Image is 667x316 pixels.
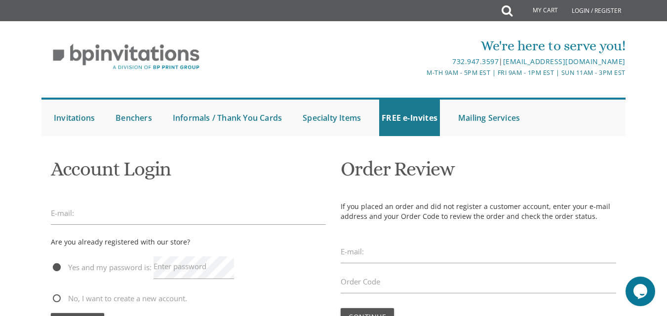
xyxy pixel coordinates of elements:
[113,100,155,136] a: Benchers
[41,36,211,77] img: BP Invitation Loft
[341,246,364,257] label: E-mail:
[456,100,522,136] a: Mailing Services
[51,261,152,274] span: Yes and my password is:
[236,36,626,56] div: We're here to serve you!
[300,100,363,136] a: Specialty Items
[51,100,97,136] a: Invitations
[236,56,626,68] div: |
[511,1,565,21] a: My Cart
[51,208,74,218] label: E-mail:
[379,100,440,136] a: FREE e-Invites
[626,277,657,306] iframe: chat widget
[503,57,626,66] a: [EMAIL_ADDRESS][DOMAIN_NAME]
[154,261,206,272] label: Enter password
[341,202,616,221] p: If you placed an order and did not register a customer account, enter your e-mail address and you...
[341,158,616,187] h1: Order Review
[51,236,190,248] div: Are you already registered with our store?
[51,158,326,187] h1: Account Login
[236,68,626,78] div: M-Th 9am - 5pm EST | Fri 9am - 1pm EST | Sun 11am - 3pm EST
[51,292,187,305] span: No, I want to create a new account.
[170,100,284,136] a: Informals / Thank You Cards
[452,57,499,66] a: 732.947.3597
[341,277,380,287] label: Order Code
